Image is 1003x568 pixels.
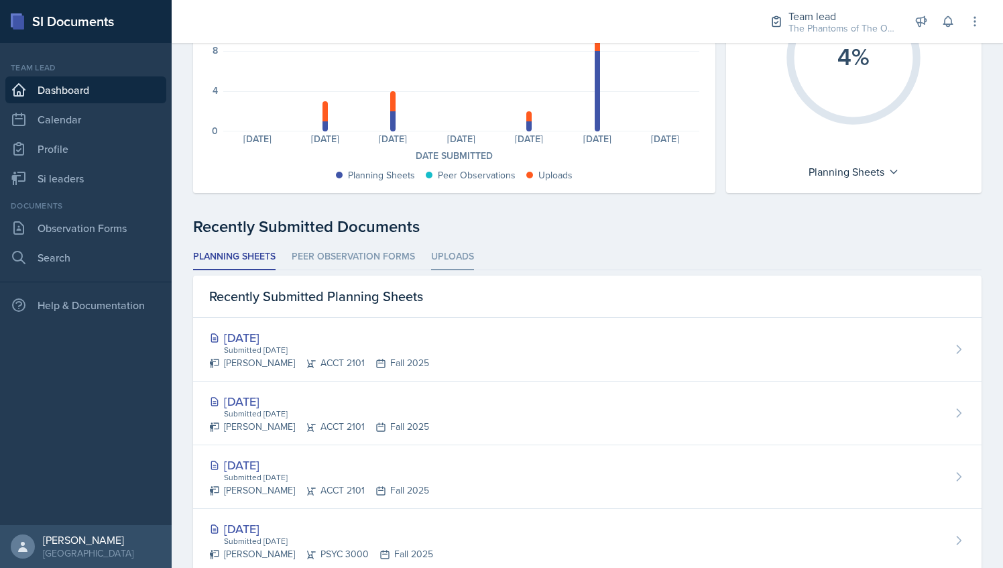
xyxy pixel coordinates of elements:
a: [DATE] Submitted [DATE] [PERSON_NAME]ACCT 2101Fall 2025 [193,382,982,445]
div: Peer Observations [438,168,516,182]
div: Recently Submitted Documents [193,215,982,239]
div: [PERSON_NAME] [43,533,133,547]
div: [GEOGRAPHIC_DATA] [43,547,133,560]
div: Submitted [DATE] [223,535,433,547]
div: [DATE] [563,134,631,144]
div: [DATE] [209,456,429,474]
div: [DATE] [495,134,563,144]
div: 0 [212,126,218,135]
div: Help & Documentation [5,292,166,319]
div: Submitted [DATE] [223,408,429,420]
a: Profile [5,135,166,162]
div: The Phantoms of The Opera / Fall 2025 [788,21,896,36]
li: Uploads [431,244,474,270]
a: Si leaders [5,165,166,192]
div: [DATE] [223,134,291,144]
a: Observation Forms [5,215,166,241]
div: [DATE] [291,134,359,144]
div: [PERSON_NAME] ACCT 2101 Fall 2025 [209,484,429,498]
a: Search [5,244,166,271]
div: Planning Sheets [802,161,906,182]
div: Team lead [788,8,896,24]
div: 8 [213,46,218,55]
div: Planning Sheets [348,168,415,182]
div: [DATE] [209,392,429,410]
div: Team lead [5,62,166,74]
div: [DATE] [427,134,495,144]
div: [PERSON_NAME] ACCT 2101 Fall 2025 [209,420,429,434]
div: [DATE] [631,134,699,144]
a: Dashboard [5,76,166,103]
div: Submitted [DATE] [223,471,429,484]
a: [DATE] Submitted [DATE] [PERSON_NAME]ACCT 2101Fall 2025 [193,445,982,509]
a: Calendar [5,106,166,133]
a: [DATE] Submitted [DATE] [PERSON_NAME]ACCT 2101Fall 2025 [193,318,982,382]
div: [PERSON_NAME] PSYC 3000 Fall 2025 [209,547,433,561]
text: 4% [837,39,870,74]
div: [DATE] [359,134,427,144]
div: [PERSON_NAME] ACCT 2101 Fall 2025 [209,356,429,370]
div: Uploads [538,168,573,182]
div: Documents [5,200,166,212]
div: 4 [213,86,218,95]
div: Recently Submitted Planning Sheets [193,276,982,318]
div: Date Submitted [209,149,699,163]
li: Planning Sheets [193,244,276,270]
div: [DATE] [209,520,433,538]
div: Submitted [DATE] [223,344,429,356]
div: [DATE] [209,329,429,347]
li: Peer Observation Forms [292,244,415,270]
